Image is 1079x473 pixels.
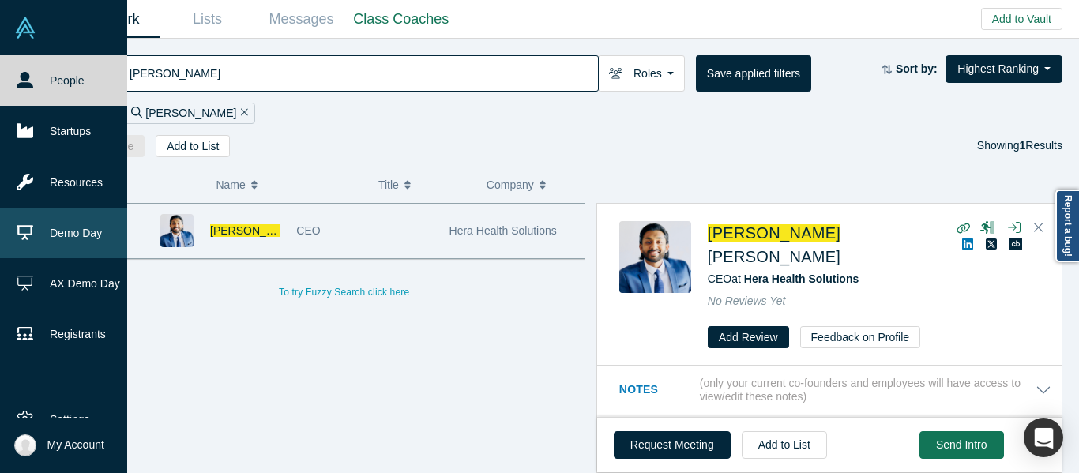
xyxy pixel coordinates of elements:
[1020,139,1026,152] strong: 1
[708,326,789,348] button: Add Review
[216,168,245,201] span: Name
[378,168,470,201] button: Title
[919,431,1004,459] button: Send Intro
[598,55,685,92] button: Roles
[14,434,36,456] img: Michelle Ann Chua's Account
[896,62,938,75] strong: Sort by:
[210,224,301,237] span: [PERSON_NAME]
[619,221,691,293] img: Idicula Mathew's Profile Image
[708,224,840,265] a: [PERSON_NAME][PERSON_NAME]
[619,381,697,398] h3: Notes
[977,135,1062,157] div: Showing
[124,103,255,124] div: [PERSON_NAME]
[708,272,859,285] span: CEO at
[1027,216,1051,241] button: Close
[160,214,194,247] img: Idicula Mathew's Profile Image
[708,295,786,307] span: No Reviews Yet
[700,377,1036,404] p: (only your current co-founders and employees will have access to view/edit these notes)
[708,224,840,242] span: [PERSON_NAME]
[800,326,921,348] button: Feedback on Profile
[348,1,454,38] a: Class Coaches
[216,168,362,201] button: Name
[1020,139,1062,152] span: Results
[487,168,578,201] button: Company
[696,55,811,92] button: Save applied filters
[708,248,840,265] span: [PERSON_NAME]
[449,224,557,237] span: Hera Health Solutions
[487,168,534,201] span: Company
[296,224,320,237] span: CEO
[378,168,399,201] span: Title
[614,431,731,459] button: Request Meeting
[14,17,36,39] img: Alchemist Vault Logo
[128,54,598,92] input: Search by name, title, company, summary, expertise, investment criteria or topics of focus
[981,8,1062,30] button: Add to Vault
[47,437,104,453] span: My Account
[210,224,392,237] a: [PERSON_NAME]
[236,104,248,122] button: Remove Filter
[14,434,104,456] button: My Account
[268,282,420,302] button: To try Fuzzy Search click here
[254,1,348,38] a: Messages
[744,272,859,285] a: Hera Health Solutions
[742,431,827,459] button: Add to List
[946,55,1062,83] button: Highest Ranking
[1055,190,1079,262] a: Report a bug!
[156,135,230,157] button: Add to List
[619,377,1051,404] button: Notes (only your current co-founders and employees will have access to view/edit these notes)
[160,1,254,38] a: Lists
